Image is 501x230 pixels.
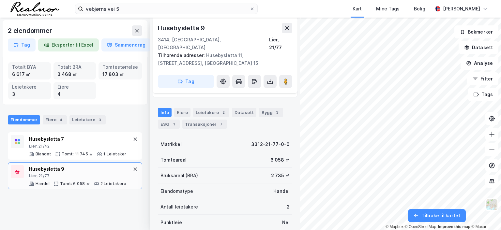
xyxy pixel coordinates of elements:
div: Tomtestørrelse [102,64,138,71]
img: realnor-logo.934646d98de889bb5806.png [10,2,59,16]
div: Eiendommer [8,115,40,124]
button: Tag [158,75,214,88]
button: Sammendrag [101,38,151,51]
div: 3 468 ㎡ [57,71,92,78]
a: Improve this map [438,224,470,229]
div: Tomteareal [160,156,187,164]
button: Tag [8,38,36,51]
div: Bruksareal (BRA) [160,172,198,180]
div: Tomt: 11 745 ㎡ [62,151,93,157]
div: 6 617 ㎡ [12,71,47,78]
div: Eiendomstype [160,187,193,195]
span: Tilhørende adresser: [158,52,206,58]
img: Z [486,198,498,211]
div: Bolig [414,5,425,13]
div: Bygg [259,108,283,117]
div: 3414, [GEOGRAPHIC_DATA], [GEOGRAPHIC_DATA] [158,36,269,51]
div: Punktleie [160,219,182,226]
div: Transaksjoner [182,120,227,129]
div: Husebysletta 9 [29,165,126,173]
div: Totalt BYA [12,64,47,71]
button: Tags [468,88,498,101]
div: 2 [220,109,227,116]
div: 2 Leietakere [100,181,126,186]
div: 7 [218,121,224,127]
div: Nei [282,219,290,226]
div: 1 Leietaker [103,151,126,157]
div: 4 [57,91,92,98]
button: Tilbake til kartet [408,209,466,222]
div: Lier, 21/42 [29,144,126,149]
div: 2 735 ㎡ [271,172,290,180]
div: 2 eiendommer [8,25,53,36]
div: Totalt BRA [57,64,92,71]
div: Leietakere [193,108,229,117]
a: Mapbox [386,224,403,229]
div: 6 058 ㎡ [270,156,290,164]
div: 4 [58,117,64,123]
div: 3 [97,117,103,123]
div: Matrikkel [160,140,182,148]
iframe: Chat Widget [468,199,501,230]
div: 3312-21-77-0-0 [251,140,290,148]
div: Info [158,108,172,117]
div: Leietakere [12,83,47,91]
div: Mine Tags [376,5,400,13]
div: Tomt: 6 058 ㎡ [60,181,90,186]
div: Husebysletta 9 [158,23,206,33]
div: Eiere [174,108,190,117]
button: Analyse [461,57,498,70]
div: 2 [287,203,290,211]
div: Lier, 21/77 [29,173,126,179]
div: Blandet [36,151,51,157]
div: Lier, 21/77 [269,36,292,51]
div: Datasett [232,108,256,117]
div: Leietakere [69,115,106,124]
div: Husebysletta 7 [29,135,126,143]
a: OpenStreetMap [405,224,436,229]
div: Handel [36,181,50,186]
div: Kontrollprogram for chat [468,199,501,230]
div: Kart [353,5,362,13]
div: 3 [274,109,281,116]
div: Eiere [43,115,67,124]
input: Søk på adresse, matrikkel, gårdeiere, leietakere eller personer [83,4,250,14]
div: Antall leietakere [160,203,198,211]
div: [PERSON_NAME] [443,5,480,13]
div: ESG [158,120,180,129]
div: 17 803 ㎡ [102,71,138,78]
div: Handel [273,187,290,195]
div: 3 [12,91,47,98]
div: Eiere [57,83,92,91]
div: Husebysletta 11, [STREET_ADDRESS], [GEOGRAPHIC_DATA] 15 [158,51,287,67]
div: 1 [171,121,177,127]
button: Filter [467,72,498,85]
button: Eksporter til Excel [38,38,99,51]
button: Bokmerker [454,25,498,38]
button: Datasett [459,41,498,54]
